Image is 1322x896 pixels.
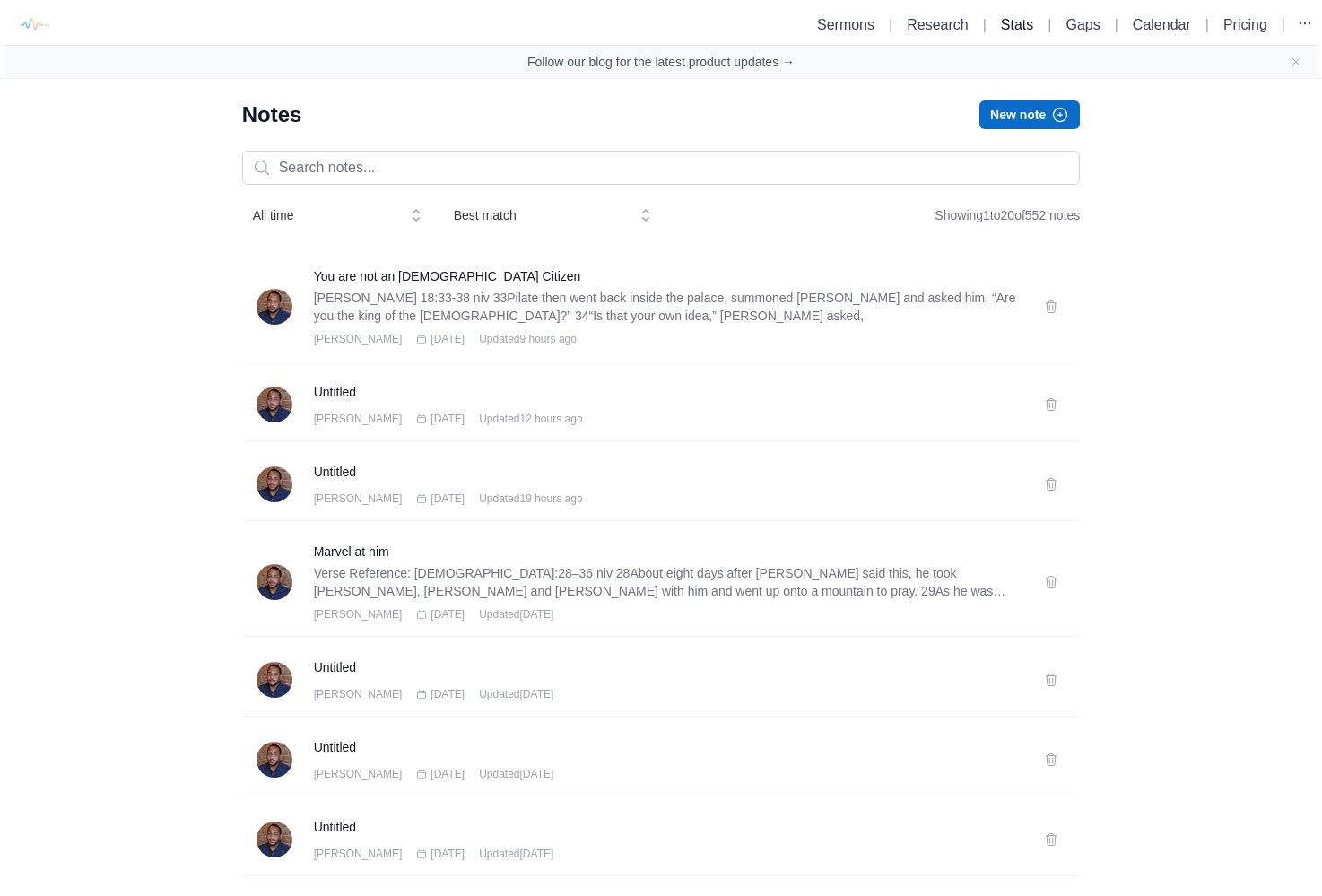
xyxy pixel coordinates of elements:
li: | [1108,14,1126,36]
li: | [1040,14,1058,36]
a: Marvel at him [314,543,1023,561]
span: Updated 12 hours ago [479,412,582,426]
a: Pricing [1223,17,1267,32]
span: [PERSON_NAME] [314,491,403,506]
span: [PERSON_NAME] [314,687,403,701]
li: | [1274,14,1292,36]
li: | [976,14,994,36]
button: Close banner [1289,55,1303,69]
span: Updated [DATE] [479,687,553,701]
div: Showing 1 to 20 of 552 notes [935,199,1080,231]
button: New note [979,100,1080,129]
li: | [1198,14,1216,36]
span: Updated [DATE] [479,767,553,781]
a: Untitled [314,818,1023,836]
img: Phillip Burch [257,742,292,778]
a: Untitled [314,463,1023,481]
span: Best match [454,206,626,224]
span: Updated [DATE] [479,847,553,861]
img: Phillip Burch [257,466,292,502]
span: [PERSON_NAME] [314,767,403,781]
a: You are not an [DEMOGRAPHIC_DATA] Citizen [314,267,1023,285]
span: [PERSON_NAME] [314,412,403,426]
img: logo [13,4,54,45]
span: [DATE] [431,847,465,861]
img: Phillip Burch [257,822,292,857]
button: Best match [443,199,662,231]
a: Stats [1001,17,1033,32]
span: [DATE] [431,687,465,701]
a: Calendar [1133,17,1191,32]
a: Gaps [1065,17,1100,32]
a: Sermons [817,17,874,32]
span: [PERSON_NAME] [314,607,403,622]
span: Updated [DATE] [479,607,553,622]
p: [PERSON_NAME] 18:33-38 niv 33Pilate then went back inside the palace, summoned [PERSON_NAME] and ... [314,289,1023,325]
span: All time [253,206,396,224]
a: Untitled [314,738,1023,756]
span: [DATE] [431,607,465,622]
input: Search notes... [242,151,1081,185]
img: Phillip Burch [257,564,292,600]
span: [DATE] [431,332,465,346]
span: [PERSON_NAME] [314,332,403,346]
span: [DATE] [431,412,465,426]
img: Phillip Burch [257,387,292,422]
h1: Notes [242,100,302,129]
a: Untitled [314,658,1023,676]
button: All time [242,199,432,231]
a: Untitled [314,383,1023,401]
span: [DATE] [431,767,465,781]
span: [DATE] [431,491,465,506]
li: | [882,14,900,36]
span: [PERSON_NAME] [314,847,403,861]
a: Research [907,17,968,32]
a: Follow our blog for the latest product updates → [527,53,795,71]
span: Updated 19 hours ago [479,491,582,506]
p: Verse Reference: [DEMOGRAPHIC_DATA]:28–36 niv 28About eight days after [PERSON_NAME] said this, h... [314,564,1023,600]
span: Updated 9 hours ago [479,332,577,346]
img: Phillip Burch [257,662,292,698]
img: Phillip Burch [257,289,292,325]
